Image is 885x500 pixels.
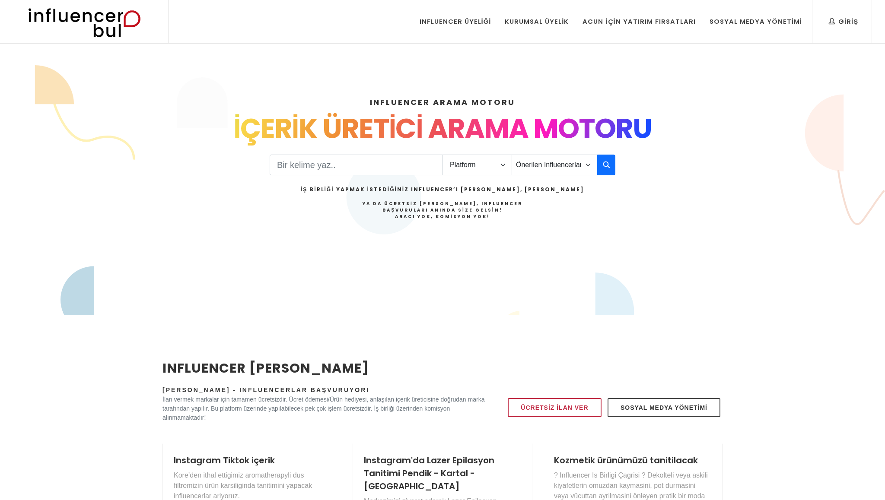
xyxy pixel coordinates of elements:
[270,155,443,175] input: Search
[174,454,275,466] a: Instagram Tiktok içerik
[162,386,370,393] span: [PERSON_NAME] - Influencerlar Başvuruyor!
[301,186,584,193] h2: İş Birliği Yapmak İstediğiniz Influencer’ı [PERSON_NAME], [PERSON_NAME]
[395,213,490,220] strong: Aracı Yok, Komisyon Yok!
[521,402,588,413] span: Ücretsiz İlan Ver
[162,108,723,149] div: İÇERİK ÜRETİCİ ARAMA MOTORU
[162,358,485,378] h2: INFLUENCER [PERSON_NAME]
[162,395,485,422] p: İlan vermek markalar için tamamen ücretsizdir. Ücret ödemesi/Ürün hediyesi, anlaşılan içerik üret...
[301,200,584,220] h4: Ya da Ücretsiz [PERSON_NAME], Influencer Başvuruları Anında Size Gelsin!
[621,402,707,413] span: Sosyal Medya Yönetimi
[554,454,698,466] a: Kozmetik ürünümüzü tanitilacak
[508,398,601,417] a: Ücretsiz İlan Ver
[364,454,494,492] a: Instagram'da Lazer Epilasyon Tanitimi Pendik - Kartal - [GEOGRAPHIC_DATA]
[829,17,858,26] div: Giriş
[583,17,695,26] div: Acun İçin Yatırım Fırsatları
[505,17,569,26] div: Kurumsal Üyelik
[710,17,802,26] div: Sosyal Medya Yönetimi
[420,17,491,26] div: Influencer Üyeliği
[162,96,723,108] h4: INFLUENCER ARAMA MOTORU
[608,398,720,417] a: Sosyal Medya Yönetimi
